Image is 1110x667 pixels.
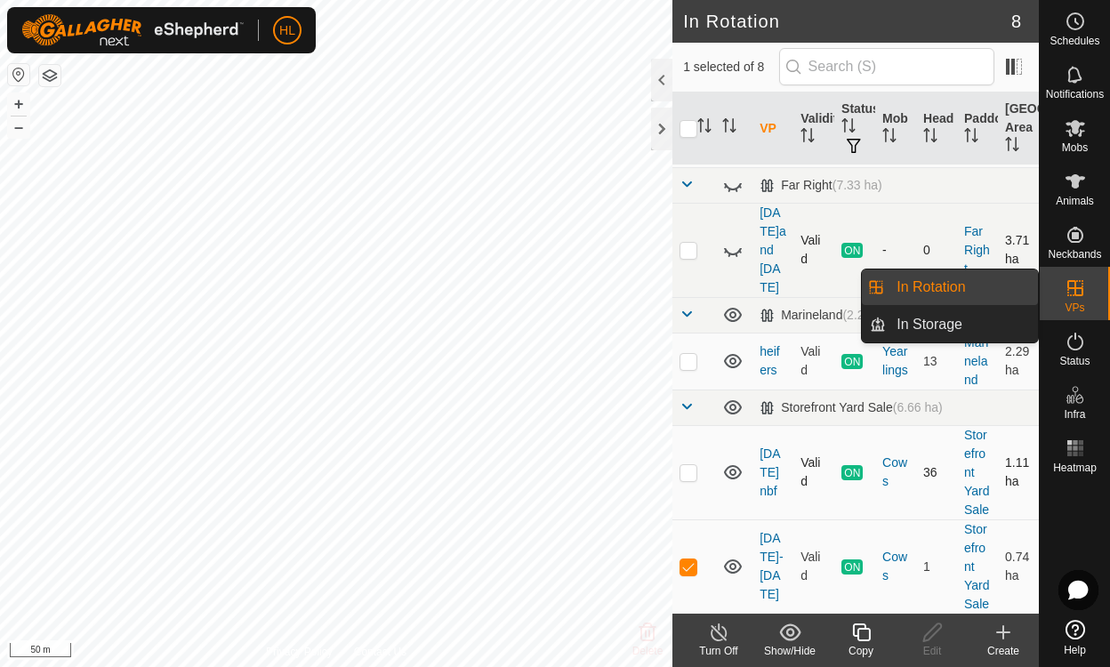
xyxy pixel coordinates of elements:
[793,333,834,390] td: Valid
[916,333,957,390] td: 13
[841,354,863,369] span: ON
[886,269,1038,305] a: In Rotation
[916,203,957,297] td: 0
[862,307,1038,342] li: In Storage
[760,446,780,498] a: [DATE] nbf
[916,92,957,165] th: Head
[882,342,909,380] div: Yearlings
[1050,36,1099,46] span: Schedules
[793,203,834,297] td: Valid
[760,344,780,377] a: heifers
[957,92,998,165] th: Paddock
[1048,249,1101,260] span: Neckbands
[779,48,994,85] input: Search (S)
[897,643,968,659] div: Edit
[793,425,834,519] td: Valid
[964,224,990,276] a: Far Right
[841,465,863,480] span: ON
[1046,89,1104,100] span: Notifications
[825,643,897,659] div: Copy
[8,93,29,115] button: +
[998,203,1039,297] td: 3.71 ha
[964,335,988,387] a: Marineland
[8,117,29,138] button: –
[1059,356,1090,366] span: Status
[841,559,863,575] span: ON
[760,205,786,294] a: [DATE]and [DATE]
[862,269,1038,305] li: In Rotation
[8,64,29,85] button: Reset Map
[1062,142,1088,153] span: Mobs
[916,519,957,614] td: 1
[968,643,1039,659] div: Create
[1040,613,1110,663] a: Help
[683,58,778,76] span: 1 selected of 8
[842,308,892,322] span: (2.29 ha)
[1005,140,1019,154] p-sorticon: Activate to sort
[964,522,990,611] a: Storefront Yard Sale
[841,121,856,135] p-sorticon: Activate to sort
[697,121,712,135] p-sorticon: Activate to sort
[998,92,1039,165] th: [GEOGRAPHIC_DATA] Area
[882,241,909,260] div: -
[752,92,793,165] th: VP
[882,454,909,491] div: Cows
[21,14,244,46] img: Gallagher Logo
[1064,645,1086,655] span: Help
[722,121,736,135] p-sorticon: Activate to sort
[266,644,333,660] a: Privacy Policy
[793,92,834,165] th: Validity
[916,425,957,519] td: 36
[1064,409,1085,420] span: Infra
[834,92,875,165] th: Status
[897,277,965,298] span: In Rotation
[841,243,863,258] span: ON
[800,131,815,145] p-sorticon: Activate to sort
[754,643,825,659] div: Show/Hide
[683,11,1011,32] h2: In Rotation
[964,131,978,145] p-sorticon: Activate to sort
[832,178,882,192] span: (7.33 ha)
[354,644,406,660] a: Contact Us
[882,131,897,145] p-sorticon: Activate to sort
[886,307,1038,342] a: In Storage
[760,178,882,193] div: Far Right
[923,131,937,145] p-sorticon: Activate to sort
[760,400,943,415] div: Storefront Yard Sale
[1053,462,1097,473] span: Heatmap
[964,428,990,517] a: Storefront Yard Sale
[875,92,916,165] th: Mob
[39,65,60,86] button: Map Layers
[1065,302,1084,313] span: VPs
[279,21,295,40] span: HL
[998,519,1039,614] td: 0.74 ha
[1056,196,1094,206] span: Animals
[897,314,962,335] span: In Storage
[998,333,1039,390] td: 2.29 ha
[793,519,834,614] td: Valid
[760,308,892,323] div: Marineland
[893,400,943,414] span: (6.66 ha)
[998,425,1039,519] td: 1.11 ha
[882,548,909,585] div: Cows
[1011,8,1021,35] span: 8
[683,643,754,659] div: Turn Off
[760,531,783,601] a: [DATE]-[DATE]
